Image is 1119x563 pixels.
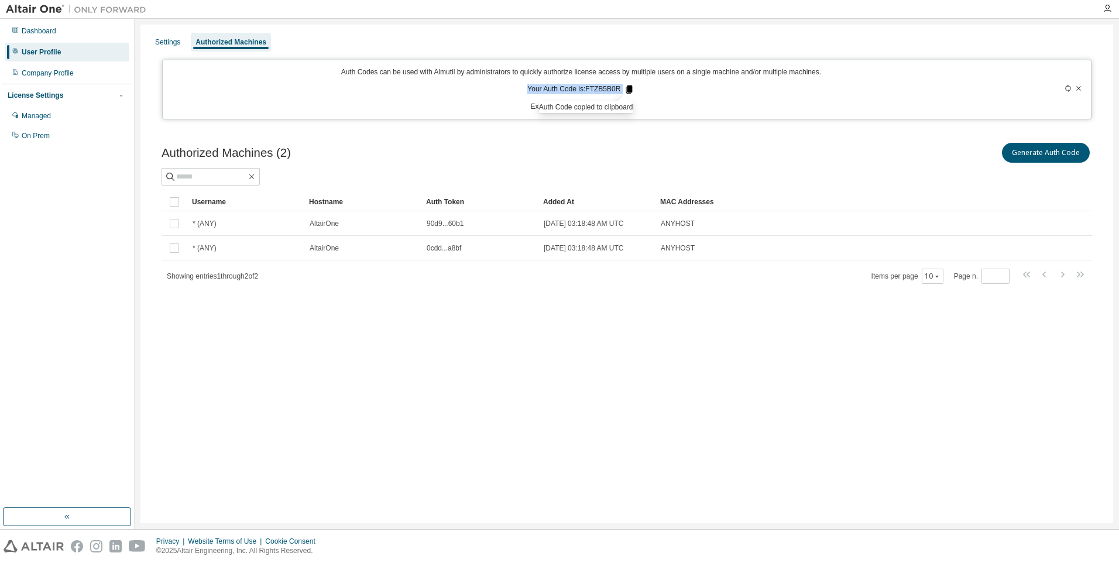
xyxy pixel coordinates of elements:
img: altair_logo.svg [4,540,64,552]
div: User Profile [22,47,61,57]
span: * (ANY) [193,243,217,253]
span: [DATE] 03:18:48 AM UTC [544,243,624,253]
span: [DATE] 03:18:48 AM UTC [544,219,624,228]
span: Items per page [871,269,943,284]
span: * (ANY) [193,219,217,228]
img: instagram.svg [90,540,102,552]
span: Authorized Machines (2) [162,146,291,160]
p: © 2025 Altair Engineering, Inc. All Rights Reserved. [156,546,322,556]
div: Dashboard [22,26,56,36]
span: Showing entries 1 through 2 of 2 [167,272,258,280]
div: Added At [543,193,651,211]
div: Company Profile [22,68,74,78]
span: 0cdd...a8bf [427,243,461,253]
div: License Settings [8,91,63,100]
img: youtube.svg [129,540,146,552]
button: 10 [925,272,940,281]
div: Auth Code copied to clipboard [539,101,633,113]
div: Authorized Machines [195,37,266,47]
div: Settings [155,37,180,47]
div: On Prem [22,131,50,140]
span: ANYHOST [661,243,695,253]
span: ANYHOST [661,219,695,228]
span: Page n. [954,269,1010,284]
div: Auth Token [426,193,534,211]
p: Expires in 14 minutes, 43 seconds [170,102,993,112]
img: linkedin.svg [109,540,122,552]
span: AltairOne [310,219,339,228]
div: Privacy [156,537,188,546]
div: Website Terms of Use [188,537,265,546]
div: Cookie Consent [265,537,322,546]
div: Managed [22,111,51,121]
p: Your Auth Code is: FTZB5B0R [527,84,634,95]
p: Auth Codes can be used with Almutil by administrators to quickly authorize license access by mult... [170,67,993,77]
div: Hostname [309,193,417,211]
div: MAC Addresses [660,193,969,211]
button: Generate Auth Code [1002,143,1090,163]
div: Username [192,193,300,211]
img: Altair One [6,4,152,15]
span: AltairOne [310,243,339,253]
img: facebook.svg [71,540,83,552]
span: 90d9...60b1 [427,219,464,228]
